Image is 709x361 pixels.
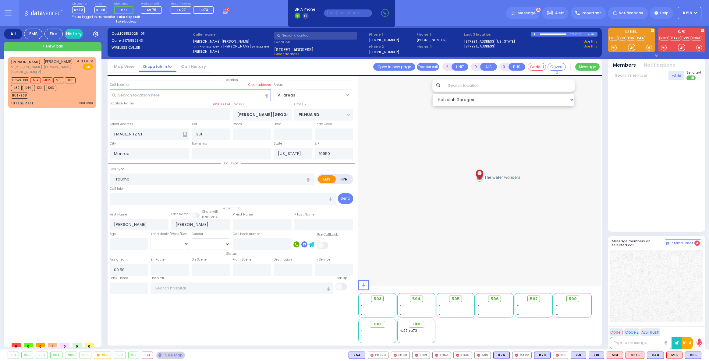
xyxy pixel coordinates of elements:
[151,282,332,294] input: Search hospital
[439,312,441,317] span: -
[4,29,22,39] div: All
[474,352,491,359] div: 599
[369,37,399,42] label: [PHONE_NUMBER]
[417,63,439,71] button: Transfer call
[115,19,136,24] strong: Take backup
[117,15,140,19] strong: Take dispatch
[556,303,558,308] span: -
[464,32,531,37] label: Last 3 location
[151,232,189,237] div: Year/Month/Week/Day
[192,141,207,146] label: Township
[30,77,41,83] span: M14
[223,251,240,256] span: Status
[686,70,701,75] span: Send text
[374,296,381,302] span: 593
[202,209,219,214] small: Share with
[192,257,207,262] label: On Scene
[200,7,208,12] span: FD73
[391,352,410,359] div: FD30
[685,352,701,359] div: K86
[400,308,402,312] span: -
[274,82,283,87] label: Areas
[315,141,319,146] label: ZIP
[110,257,125,262] label: Assigned
[582,10,601,16] span: Important
[400,312,402,317] span: -
[85,343,94,347] span: 0
[453,352,472,359] div: FD36
[129,352,139,359] div: 912
[493,352,510,359] div: BLS
[193,39,272,44] label: [PERSON_NAME] [PERSON_NAME]
[575,63,600,71] button: Message
[369,50,399,54] label: [PHONE_NUMBER]
[647,352,664,359] div: BLS
[36,343,45,347] span: 0
[90,59,93,64] span: ✕
[11,59,41,64] a: [PERSON_NAME]
[571,352,586,359] div: K31
[233,232,262,237] label: Call back number
[12,343,21,347] span: 0
[114,352,126,359] div: 909
[11,85,22,91] span: K82
[171,2,216,6] label: Fire units on call
[202,214,218,219] span: members
[452,296,460,302] span: 595
[619,36,626,40] a: K18
[274,51,300,56] span: Clear address
[24,29,42,39] div: EMS
[686,75,696,81] label: Turn off text
[587,32,597,37] div: K-18
[474,163,485,181] div: ELUZER LIPA BRAUNER
[114,2,136,6] label: Night unit
[65,352,77,359] div: 905
[294,212,314,217] label: P Last Name
[607,352,623,359] div: M14
[464,44,495,49] a: [STREET_ADDRESS]
[315,257,330,262] label: In Service
[324,9,372,17] input: (000)000-00000
[534,352,551,359] div: BLS
[121,8,127,12] span: K77
[192,232,203,237] label: Gender
[193,49,272,54] label: [PERSON_NAME]
[147,7,156,12] span: MF75
[274,40,367,45] label: Location
[94,2,107,6] label: Lines
[368,352,388,359] div: FD323
[435,354,438,357] img: red-radio-icon.svg
[11,93,28,99] span: BUS-908
[511,11,515,15] img: message.svg
[110,167,124,172] label: Call Type
[248,82,271,87] label: Clear address
[517,10,536,16] span: Message
[583,39,597,44] a: Use this
[553,352,568,359] div: M8
[22,352,33,359] div: 902
[193,44,272,49] label: ר' ישכר בעריש - הרר [PERSON_NAME] ווערצבערגע
[610,328,623,336] button: Code 1
[556,354,559,357] img: red-radio-icon.svg
[493,352,510,359] div: K76
[335,175,353,183] label: Fire
[682,36,690,40] a: 599
[530,296,538,302] span: 597
[80,352,91,359] div: 906
[274,32,357,40] input: Search a contact
[122,38,143,43] span: 9176852843
[400,328,433,333] div: FD27, FD73
[294,102,307,107] label: Cross 2
[669,71,685,80] button: +Add
[658,30,705,34] label: KJFD
[627,36,635,40] a: K86
[491,296,499,302] span: 596
[142,352,153,359] div: 913
[515,354,518,357] img: red-radio-icon.svg
[569,31,575,38] div: 0:00
[659,36,669,40] a: KJFD
[151,257,165,262] label: En Route
[583,44,597,49] a: Use this
[11,77,29,83] span: Driver-K81
[444,79,575,92] input: Search location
